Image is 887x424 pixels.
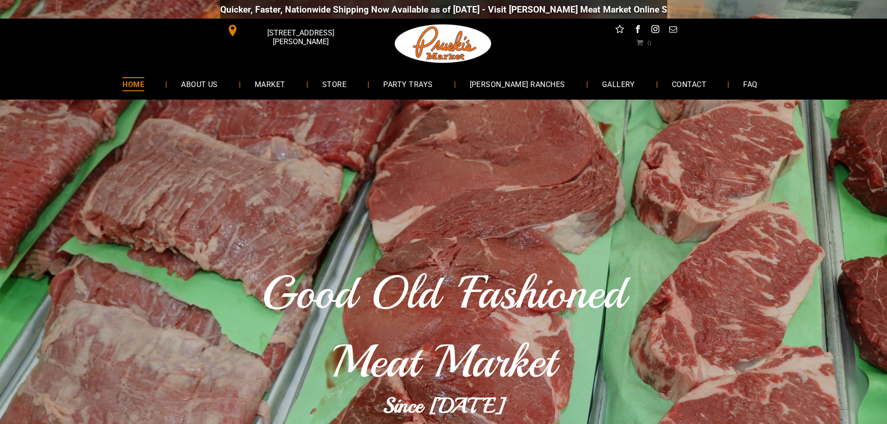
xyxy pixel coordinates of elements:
a: MARKET [241,72,299,96]
a: STORE [308,72,360,96]
a: [PERSON_NAME] RANCHES [456,72,579,96]
a: PARTY TRAYS [369,72,447,96]
span: Good Old 'Fashioned Meat Market [262,264,625,390]
a: facebook [631,23,643,38]
a: instagram [649,23,661,38]
a: [STREET_ADDRESS][PERSON_NAME] [220,23,363,38]
a: email [667,23,679,38]
a: GALLERY [588,72,649,96]
b: Since [DATE] [383,392,505,419]
span: [STREET_ADDRESS][PERSON_NAME] [240,24,360,51]
a: Social network [614,23,626,38]
a: CONTACT [658,72,720,96]
a: FAQ [729,72,771,96]
span: 0 [647,39,651,46]
a: ABOUT US [167,72,232,96]
img: Pruski-s+Market+HQ+Logo2-259w.png [393,19,494,69]
a: HOME [108,72,158,96]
